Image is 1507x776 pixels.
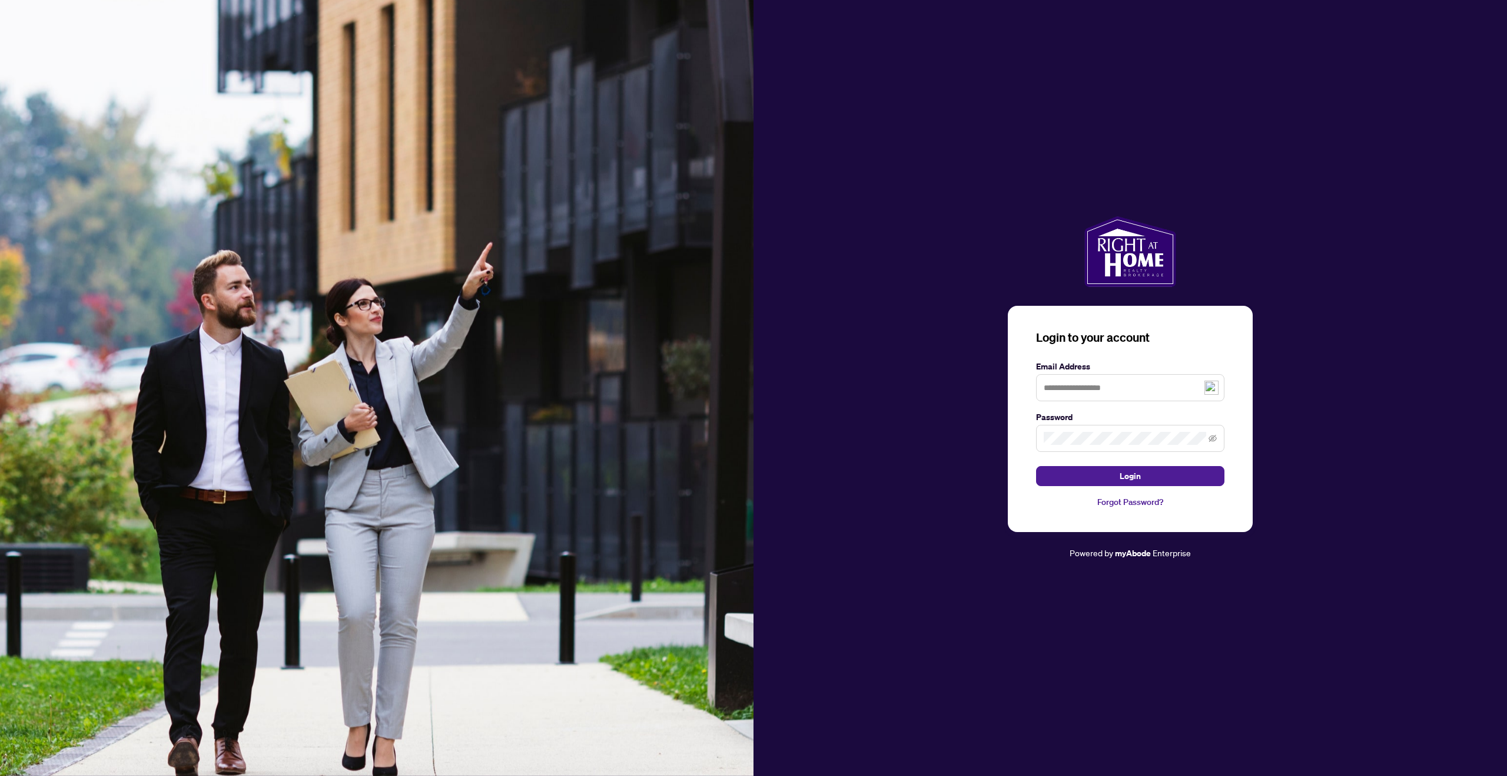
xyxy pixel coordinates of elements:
[1070,547,1113,558] span: Powered by
[1192,434,1201,444] img: npw-badge-icon-locked.svg
[1209,434,1217,443] span: eye-invisible
[1204,381,1219,395] img: npw-badge-icon-locked.svg
[1036,329,1224,346] h3: Login to your account
[1036,411,1224,424] label: Password
[1120,467,1141,486] span: Login
[1153,547,1191,558] span: Enterprise
[1036,360,1224,373] label: Email Address
[1036,496,1224,508] a: Forgot Password?
[1084,216,1176,287] img: ma-logo
[1115,547,1151,560] a: myAbode
[1036,466,1224,486] button: Login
